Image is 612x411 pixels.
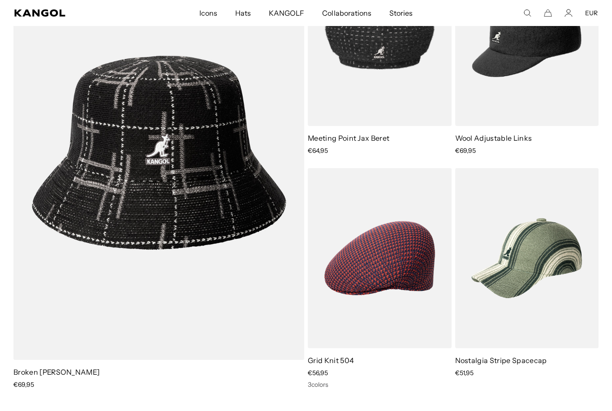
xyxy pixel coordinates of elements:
[523,9,531,17] summary: Search here
[565,9,573,17] a: Account
[455,356,547,365] a: Nostalgia Stripe Spacecap
[308,369,328,377] span: €56,95
[308,147,328,155] span: €64,95
[308,356,354,365] a: Grid Knit 504
[455,369,474,377] span: €51,95
[13,368,99,376] a: Broken [PERSON_NAME]
[13,381,34,389] span: €69,95
[544,9,552,17] button: Cart
[455,134,532,143] a: Wool Adjustable Links
[308,134,389,143] a: Meeting Point Jax Beret
[455,147,476,155] span: €69,95
[455,168,599,348] img: Nostalgia Stripe Spacecap
[585,9,598,17] button: EUR
[308,381,452,389] div: 3 colors
[14,9,132,17] a: Kangol
[308,168,452,348] img: Grid Knit 504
